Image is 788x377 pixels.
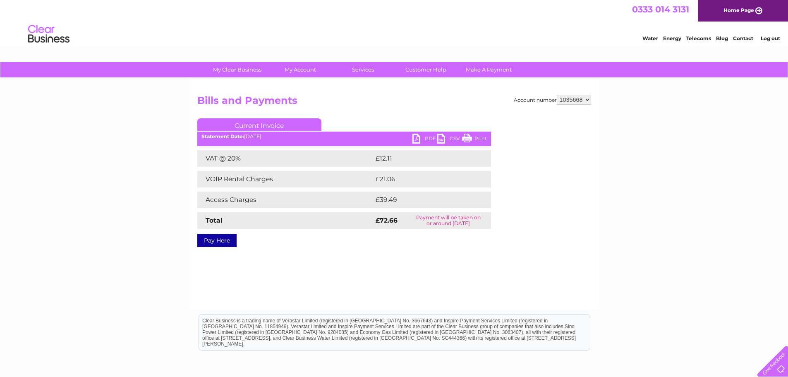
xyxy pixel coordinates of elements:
[455,62,523,77] a: Make A Payment
[733,35,753,41] a: Contact
[266,62,334,77] a: My Account
[197,234,237,247] a: Pay Here
[197,150,374,167] td: VAT @ 20%
[686,35,711,41] a: Telecoms
[374,150,472,167] td: £12.11
[437,134,462,146] a: CSV
[374,192,475,208] td: £39.49
[197,95,591,110] h2: Bills and Payments
[376,216,398,224] strong: £72.66
[392,62,460,77] a: Customer Help
[761,35,780,41] a: Log out
[197,192,374,208] td: Access Charges
[201,133,244,139] b: Statement Date:
[329,62,397,77] a: Services
[642,35,658,41] a: Water
[197,171,374,187] td: VOIP Rental Charges
[28,22,70,47] img: logo.png
[716,35,728,41] a: Blog
[197,134,491,139] div: [DATE]
[199,5,590,40] div: Clear Business is a trading name of Verastar Limited (registered in [GEOGRAPHIC_DATA] No. 3667643...
[197,118,321,131] a: Current Invoice
[462,134,487,146] a: Print
[406,212,491,229] td: Payment will be taken on or around [DATE]
[206,216,223,224] strong: Total
[663,35,681,41] a: Energy
[632,4,689,14] a: 0333 014 3131
[514,95,591,105] div: Account number
[203,62,271,77] a: My Clear Business
[374,171,474,187] td: £21.06
[412,134,437,146] a: PDF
